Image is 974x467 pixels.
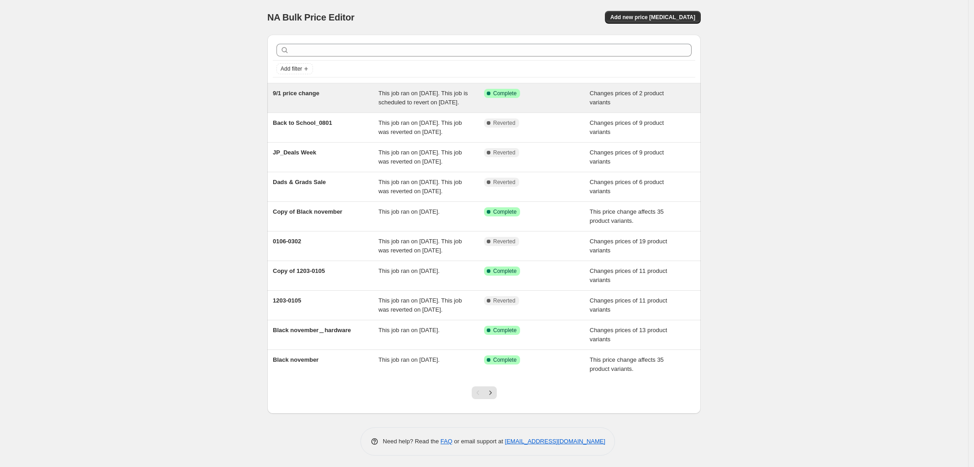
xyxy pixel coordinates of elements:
span: Changes prices of 11 product variants [590,267,667,283]
a: FAQ [441,438,453,445]
span: Dads & Grads Sale [273,179,326,185]
span: Need help? Read the [383,438,441,445]
span: Reverted [493,179,516,186]
span: This job ran on [DATE]. This job was reverted on [DATE]. [379,149,462,165]
span: Changes prices of 2 product variants [590,90,664,106]
span: Changes prices of 9 product variants [590,149,664,165]
a: [EMAIL_ADDRESS][DOMAIN_NAME] [505,438,605,445]
span: Copy of Black november [273,208,342,215]
span: This job ran on [DATE]. This job was reverted on [DATE]. [379,119,462,135]
span: Back to School_0801 [273,119,332,126]
span: Changes prices of 13 product variants [590,327,667,343]
span: Complete [493,327,516,334]
span: This job ran on [DATE]. [379,356,440,363]
span: NA Bulk Price Editor [267,12,354,22]
span: This job ran on [DATE]. This job was reverted on [DATE]. [379,297,462,313]
button: Add filter [276,63,313,74]
span: This job ran on [DATE]. This job was reverted on [DATE]. [379,238,462,254]
span: Changes prices of 11 product variants [590,297,667,313]
span: 1203-0105 [273,297,301,304]
span: JP_Deals Week [273,149,316,156]
span: This price change affects 35 product variants. [590,208,664,224]
button: Add new price [MEDICAL_DATA] [605,11,701,24]
span: Add new price [MEDICAL_DATA] [610,14,695,21]
span: Reverted [493,238,516,245]
span: Black november＿hardware [273,327,351,334]
span: This job ran on [DATE]. [379,267,440,274]
span: This job ran on [DATE]. This job is scheduled to revert on [DATE]. [379,90,468,106]
span: This price change affects 35 product variants. [590,356,664,372]
span: Complete [493,356,516,364]
span: Add filter [281,65,302,72]
span: Reverted [493,149,516,156]
span: Black november [273,356,318,363]
span: Copy of 1203-0105 [273,267,325,274]
span: Complete [493,208,516,216]
span: 0106-0302 [273,238,301,245]
span: Complete [493,90,516,97]
span: Reverted [493,297,516,304]
span: or email support at [453,438,505,445]
span: Reverted [493,119,516,127]
span: 9/1 price change [273,90,319,97]
span: This job ran on [DATE]. [379,327,440,334]
span: Complete [493,267,516,275]
span: This job ran on [DATE]. This job was reverted on [DATE]. [379,179,462,195]
span: Changes prices of 19 product variants [590,238,667,254]
nav: Pagination [472,386,497,399]
span: Changes prices of 9 product variants [590,119,664,135]
button: Next [484,386,497,399]
span: Changes prices of 6 product variants [590,179,664,195]
span: This job ran on [DATE]. [379,208,440,215]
